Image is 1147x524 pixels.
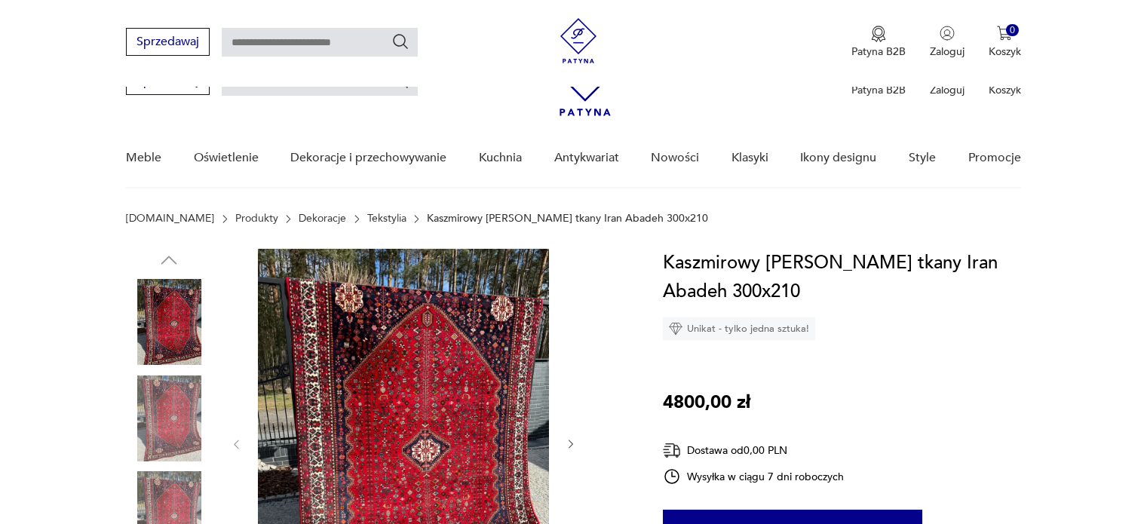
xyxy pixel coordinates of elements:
[930,26,965,59] button: Zaloguj
[940,26,955,41] img: Ikonka użytkownika
[479,129,522,187] a: Kuchnia
[989,26,1021,59] button: 0Koszyk
[126,129,161,187] a: Meble
[851,26,906,59] button: Patyna B2B
[556,18,601,63] img: Patyna - sklep z meblami i dekoracjami vintage
[871,26,886,42] img: Ikona medalu
[997,26,1012,41] img: Ikona koszyka
[663,317,815,340] div: Unikat - tylko jedna sztuka!
[968,129,1021,187] a: Promocje
[194,129,259,187] a: Oświetlenie
[126,77,210,87] a: Sprzedawaj
[126,213,214,225] a: [DOMAIN_NAME]
[930,44,965,59] p: Zaloguj
[554,129,619,187] a: Antykwariat
[663,441,844,460] div: Dostawa od 0,00 PLN
[367,213,406,225] a: Tekstylia
[235,213,278,225] a: Produkty
[731,129,768,187] a: Klasyki
[851,83,906,97] p: Patyna B2B
[930,83,965,97] p: Zaloguj
[989,83,1021,97] p: Koszyk
[669,322,682,336] img: Ikona diamentu
[663,467,844,486] div: Wysyłka w ciągu 7 dni roboczych
[427,213,708,225] p: Kaszmirowy [PERSON_NAME] tkany Iran Abadeh 300x210
[126,38,210,48] a: Sprzedawaj
[1006,24,1019,37] div: 0
[909,129,936,187] a: Style
[391,32,409,51] button: Szukaj
[663,249,1021,306] h1: Kaszmirowy [PERSON_NAME] tkany Iran Abadeh 300x210
[290,129,446,187] a: Dekoracje i przechowywanie
[800,129,876,187] a: Ikony designu
[989,44,1021,59] p: Koszyk
[126,375,212,461] img: Zdjęcie produktu Kaszmirowy dywan perski r. tkany Iran Abadeh 300x210
[851,44,906,59] p: Patyna B2B
[851,26,906,59] a: Ikona medaluPatyna B2B
[663,441,681,460] img: Ikona dostawy
[663,388,750,417] p: 4800,00 zł
[126,28,210,56] button: Sprzedawaj
[651,129,699,187] a: Nowości
[299,213,346,225] a: Dekoracje
[126,279,212,365] img: Zdjęcie produktu Kaszmirowy dywan perski r. tkany Iran Abadeh 300x210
